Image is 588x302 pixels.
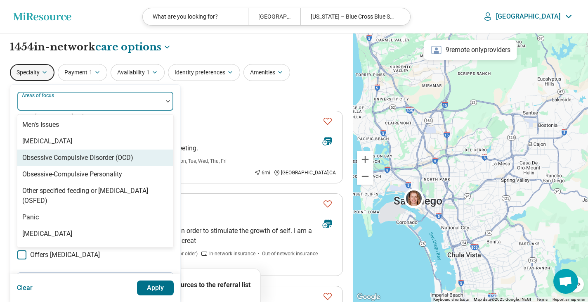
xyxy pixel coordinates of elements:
[111,64,165,81] button: Availability1
[30,250,100,260] span: Offers [MEDICAL_DATA]
[424,40,517,60] div: 9 remote only providers
[22,93,56,98] label: Areas of focus
[42,143,336,153] p: Thank you for reaching out! I look forward to meeting.
[553,269,578,294] div: Open chat
[536,297,548,302] a: Terms (opens in new tab)
[319,195,336,212] button: Favorite
[22,212,39,222] div: Panic
[319,113,336,130] button: Favorite
[143,8,248,25] div: What are you looking for?
[553,297,586,302] a: Report a map error
[300,8,405,25] div: [US_STATE] – Blue Cross Blue Shield
[22,136,72,146] div: [MEDICAL_DATA]
[89,68,92,77] span: 1
[357,151,373,168] button: Zoom in
[496,12,560,21] p: [GEOGRAPHIC_DATA]
[58,64,107,81] button: Payment1
[243,64,290,81] button: Amenities
[22,153,133,163] div: Obsessive Compulsive Disorder (OCD)
[146,68,150,77] span: 1
[209,250,255,257] span: In-network insurance
[22,120,59,130] div: Men's Issues
[162,157,227,165] span: Works Mon, Tue, Wed, Thu, Fri
[22,245,79,255] div: Parenting Concerns
[22,229,72,239] div: [MEDICAL_DATA]
[248,8,300,25] div: [GEOGRAPHIC_DATA]
[262,250,318,257] span: Out-of-network insurance
[17,114,110,119] span: Anxiety, [MEDICAL_DATA], Self-Esteem, etc.
[10,64,54,81] button: Specialty
[17,281,33,295] button: Clear
[274,169,336,176] div: [GEOGRAPHIC_DATA] , CA
[10,40,171,54] h1: 1454 in-network
[95,40,161,54] span: care options
[357,168,373,185] button: Zoom out
[22,169,122,179] div: Obsessive-Compulsive Personality
[474,297,531,302] span: Map data ©2025 Google, INEGI
[254,169,270,176] div: 6 mi
[168,64,240,81] button: Identity preferences
[95,40,171,54] button: Care options
[22,186,168,206] div: Other specified feeding or [MEDICAL_DATA] (OSFED)
[42,226,336,246] p: We will build insight and tend to your strengths in order to stimulate the growth of self. I am a...
[137,281,174,295] button: Apply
